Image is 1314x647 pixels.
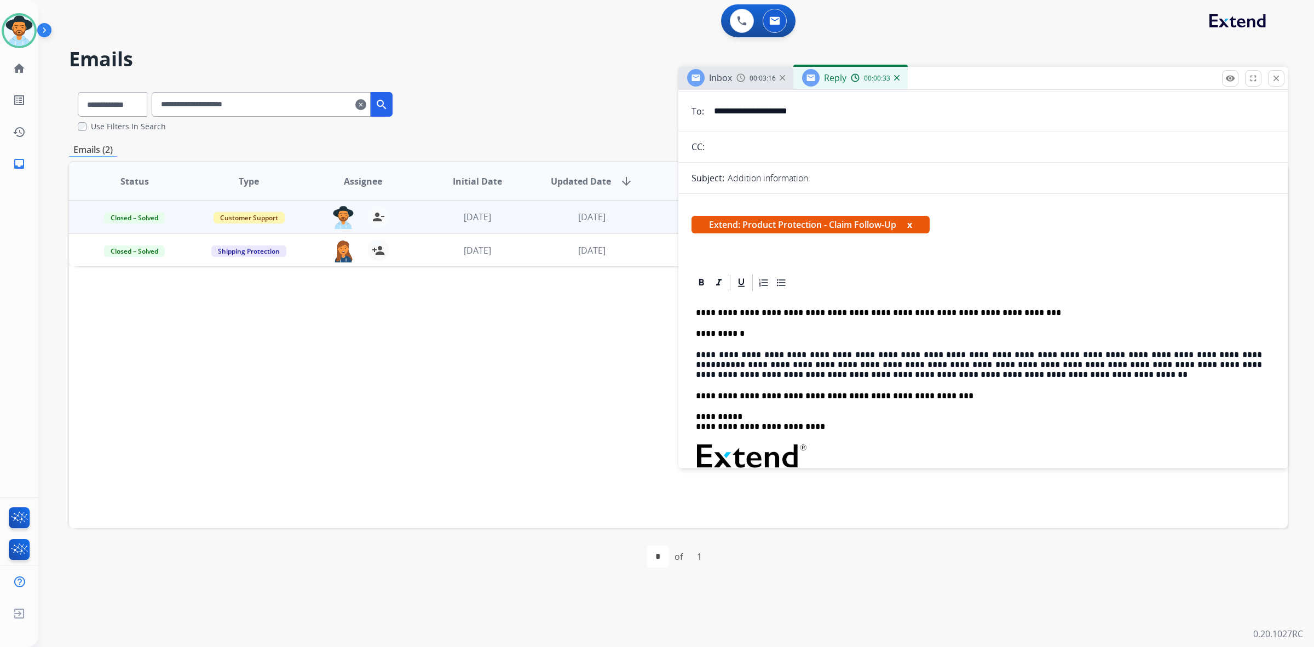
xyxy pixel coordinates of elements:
button: x [907,218,912,231]
div: Ordered List [756,274,772,291]
span: Extend: Product Protection - Claim Follow-Up [691,216,930,233]
h2: Emails [69,48,1288,70]
span: 00:03:16 [750,74,776,83]
div: Bold [693,274,710,291]
mat-icon: search [375,98,388,111]
mat-icon: arrow_downward [620,175,633,188]
span: [DATE] [464,244,491,256]
div: of [675,550,683,563]
mat-icon: close [1271,73,1281,83]
div: Underline [733,274,750,291]
span: Shipping Protection [211,245,286,257]
p: Emails (2) [69,143,117,157]
span: [DATE] [578,211,606,223]
span: Status [120,175,149,188]
p: CC: [691,140,705,153]
span: [DATE] [578,244,606,256]
p: 0.20.1027RC [1253,627,1303,640]
span: Type [239,175,259,188]
p: Subject: [691,171,724,185]
span: Customer Support [214,212,285,224]
span: [DATE] [464,211,491,223]
mat-icon: person_remove [372,210,385,224]
span: Assignee [344,175,382,188]
span: Closed – Solved [104,245,165,257]
img: agent-avatar [332,239,354,262]
mat-icon: clear [355,98,366,111]
mat-icon: fullscreen [1248,73,1258,83]
p: Addition information. [728,171,810,185]
mat-icon: history [13,125,26,139]
span: Updated Date [551,175,611,188]
span: Reply [824,72,846,84]
p: To: [691,105,704,118]
img: avatar [4,15,34,46]
span: Initial Date [453,175,502,188]
span: Inbox [709,72,732,84]
mat-icon: person_add [372,244,385,257]
div: Italic [711,274,727,291]
mat-icon: list_alt [13,94,26,107]
div: 1 [688,546,711,568]
label: Use Filters In Search [91,121,166,132]
mat-icon: home [13,62,26,75]
mat-icon: inbox [13,157,26,170]
img: agent-avatar [332,206,354,229]
span: Closed – Solved [104,212,165,224]
div: Bullet List [773,274,789,291]
span: 00:00:33 [864,74,890,83]
mat-icon: remove_red_eye [1225,73,1235,83]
